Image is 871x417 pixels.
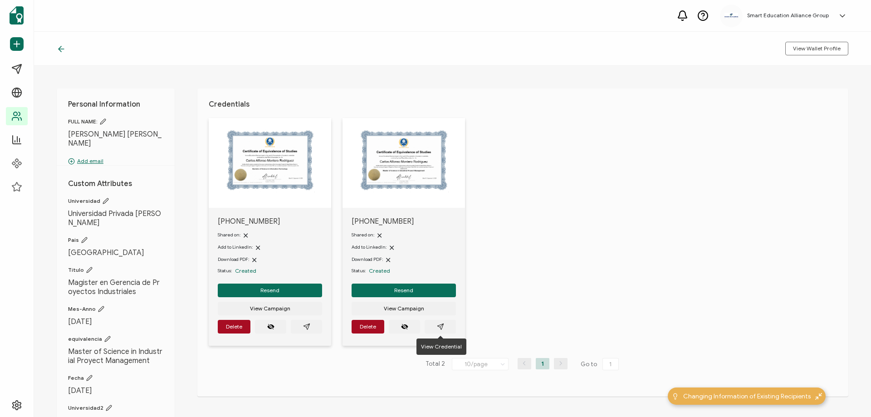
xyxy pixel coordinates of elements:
ion-icon: paper plane outline [303,323,310,330]
span: View Campaign [250,306,290,311]
img: minimize-icon.svg [815,393,822,400]
span: Master of Science in Industrial Proyect Management [68,347,163,365]
span: Universidad [68,197,163,205]
span: FULL NAME: [68,118,163,125]
div: View Credential [416,339,466,355]
button: Resend [352,284,456,297]
span: Magister en Gerencia de Proyectos Industriales [68,278,163,296]
span: [DATE] [68,386,163,395]
span: Shared on: [218,232,240,238]
span: Go to [581,358,621,371]
span: [PHONE_NUMBER] [352,217,456,226]
span: Add to LinkedIn: [218,244,253,250]
button: View Wallet Profile [785,42,848,55]
span: Delete [360,324,376,329]
span: Download PDF: [218,256,249,262]
span: Mes-Anno [68,305,163,313]
ion-icon: eye off [267,323,274,330]
ion-icon: eye off [401,323,408,330]
h1: Personal Information [68,100,163,109]
span: Changing Information of Existing Recipients [683,392,811,401]
button: View Campaign [218,302,322,315]
span: Total 2 [426,358,445,371]
button: View Campaign [352,302,456,315]
img: 111c7b32-d500-4ce1-86d1-718dc6ccd280.jpg [724,13,738,19]
span: Download PDF: [352,256,383,262]
span: equivalencia [68,335,163,343]
span: Created [235,267,256,274]
span: Delete [226,324,242,329]
ion-icon: paper plane outline [437,323,444,330]
span: Universidad Privada [PERSON_NAME] [68,209,163,227]
span: [PERSON_NAME] [PERSON_NAME] [68,130,163,148]
span: Fecha [68,374,163,382]
span: Status: [352,267,366,275]
button: Resend [218,284,322,297]
li: 1 [536,358,549,369]
span: View Campaign [384,306,424,311]
span: Resend [394,288,413,293]
span: Titulo [68,266,163,274]
button: Delete [352,320,384,334]
span: Pais [68,236,163,244]
span: Resend [260,288,279,293]
span: Universidad2 [68,404,163,412]
img: sertifier-logomark-colored.svg [10,6,24,25]
span: Add to LinkedIn: [352,244,387,250]
iframe: Chat Widget [826,373,871,417]
span: Created [369,267,390,274]
span: [GEOGRAPHIC_DATA] [68,248,163,257]
button: Delete [218,320,250,334]
span: [PHONE_NUMBER] [218,217,322,226]
p: Add email [68,157,163,165]
span: [DATE] [68,317,163,326]
span: View Wallet Profile [793,46,841,51]
span: Status: [218,267,232,275]
h1: Custom Attributes [68,179,163,188]
input: Select [452,358,509,370]
span: Shared on: [352,232,374,238]
h5: Smart Education Alliance Group [747,12,829,19]
h1: Credentials [209,100,837,109]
